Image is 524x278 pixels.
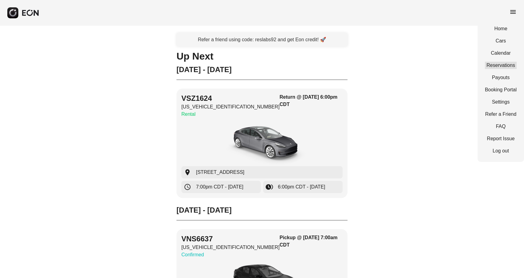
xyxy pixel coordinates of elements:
[280,93,343,108] h3: Return @ [DATE] 6:00pm CDT
[485,135,517,142] a: Report Issue
[266,183,273,191] span: browse_gallery
[181,234,280,244] h2: VNS6637
[176,65,348,75] h2: [DATE] - [DATE]
[181,103,280,111] p: [US_VEHICLE_IDENTIFICATION_NUMBER]
[509,8,517,16] span: menu
[485,98,517,106] a: Settings
[485,37,517,45] a: Cars
[485,62,517,69] a: Reservations
[181,111,280,118] p: Rental
[485,147,517,155] a: Log out
[181,251,280,258] p: Confirmed
[184,169,191,176] span: location_on
[485,86,517,93] a: Booking Portal
[485,111,517,118] a: Refer a Friend
[181,93,280,103] h2: VSZ1624
[176,33,348,46] a: Refer a friend using code: reslabs92 and get Eon credit! 🚀
[184,183,191,191] span: schedule
[280,234,343,249] h3: Pickup @ [DATE] 7:00am CDT
[181,244,280,251] p: [US_VEHICLE_IDENTIFICATION_NUMBER]
[196,169,244,176] span: [STREET_ADDRESS]
[485,25,517,32] a: Home
[196,183,243,191] span: 7:00pm CDT - [DATE]
[176,53,348,60] h1: Up Next
[216,120,308,166] img: car
[176,205,348,215] h2: [DATE] - [DATE]
[485,49,517,57] a: Calendar
[485,74,517,81] a: Payouts
[485,123,517,130] a: FAQ
[176,89,348,198] button: VSZ1624[US_VEHICLE_IDENTIFICATION_NUMBER]RentalReturn @ [DATE] 6:00pm CDTcar[STREET_ADDRESS]7:00p...
[278,183,325,191] span: 6:00pm CDT - [DATE]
